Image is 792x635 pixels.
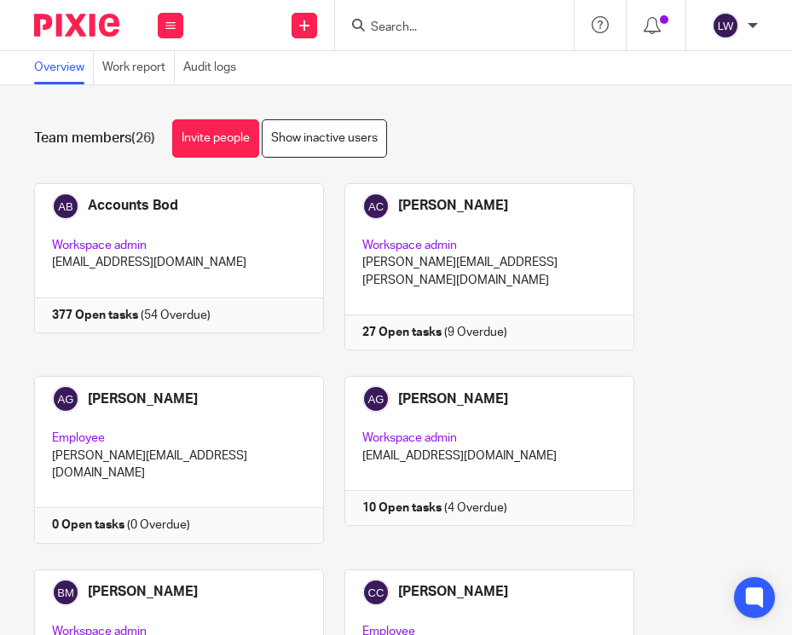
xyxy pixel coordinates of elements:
h1: Team members [34,130,155,147]
a: Work report [102,51,175,84]
a: Invite people [172,119,259,158]
img: Pixie [34,14,119,37]
img: svg%3E [712,12,739,39]
a: Audit logs [183,51,245,84]
input: Search [369,20,523,36]
a: Overview [34,51,94,84]
a: Show inactive users [262,119,387,158]
span: (26) [131,131,155,145]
